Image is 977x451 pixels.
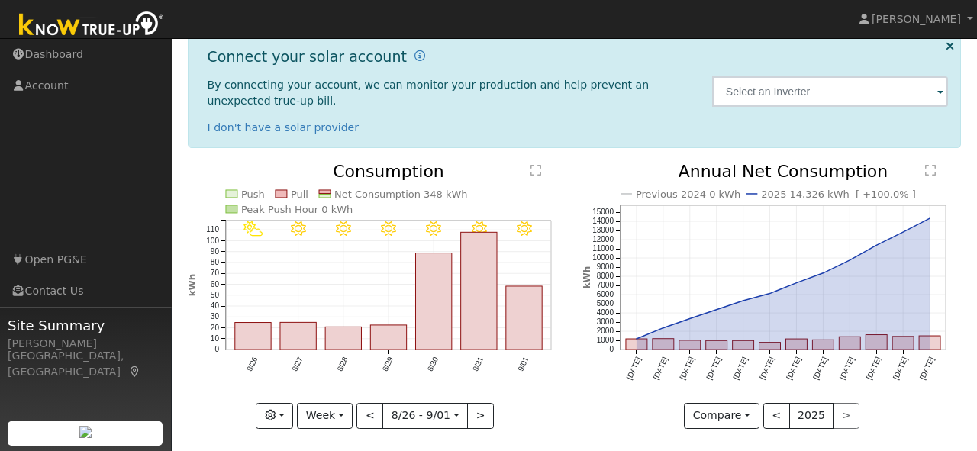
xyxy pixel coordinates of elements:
[297,403,353,429] button: Week
[592,226,614,234] text: 13000
[582,266,592,289] text: kWh
[208,121,360,134] a: I don't have a solar provider
[334,188,468,200] text: Net Consumption 348 kWh
[635,337,638,340] circle: onclick=""
[597,263,614,271] text: 9000
[866,335,888,350] rect: onclick=""
[290,356,304,373] text: 8/27
[763,403,790,429] button: <
[712,76,949,107] input: Select an Inverter
[241,188,265,200] text: Push
[592,208,614,216] text: 15000
[210,258,219,266] text: 80
[849,259,852,262] circle: onclick=""
[356,403,383,429] button: <
[592,244,614,253] text: 11000
[210,269,219,278] text: 70
[79,426,92,438] img: retrieve
[333,162,444,181] text: Consumption
[902,230,905,234] circle: onclick=""
[731,356,749,381] text: [DATE]
[592,217,614,225] text: 14000
[291,188,308,200] text: Pull
[597,290,614,298] text: 6000
[785,356,802,381] text: [DATE]
[609,346,614,354] text: 0
[210,313,219,321] text: 30
[11,8,172,43] img: Know True-Up
[597,299,614,308] text: 5000
[208,48,407,66] h1: Connect your solar account
[241,204,353,215] text: Peak Push Hour 0 kWh
[245,356,259,373] text: 8/26
[733,341,754,350] rect: onclick=""
[471,356,485,373] text: 8/31
[653,339,674,350] rect: onclick=""
[840,337,861,350] rect: onclick=""
[769,292,772,295] circle: onclick=""
[210,334,219,343] text: 10
[893,337,914,350] rect: onclick=""
[786,339,808,350] rect: onclick=""
[210,280,219,288] text: 60
[597,281,614,289] text: 7000
[467,403,494,429] button: >
[592,235,614,243] text: 12000
[187,274,198,297] text: kWh
[597,317,614,326] text: 3000
[626,339,647,350] rect: onclick=""
[415,253,451,350] rect: onclick=""
[918,356,936,381] text: [DATE]
[234,323,270,350] rect: onclick=""
[8,348,163,380] div: [GEOGRAPHIC_DATA], [GEOGRAPHIC_DATA]
[811,356,829,381] text: [DATE]
[795,282,798,285] circle: onclick=""
[789,403,834,429] button: 2025
[208,79,650,107] span: By connecting your account, we can monitor your production and help prevent an unexpected true-up...
[892,356,909,381] text: [DATE]
[291,221,306,237] i: 8/27 - Clear
[8,336,163,352] div: [PERSON_NAME]
[280,323,316,350] rect: onclick=""
[325,327,361,350] rect: onclick=""
[925,164,936,176] text: 
[684,403,759,429] button: Compare
[381,221,396,237] i: 8/29 - Clear
[206,237,219,245] text: 100
[336,221,351,237] i: 8/28 - Clear
[597,337,614,345] text: 1000
[688,317,692,321] circle: onclick=""
[426,221,441,237] i: 8/30 - Clear
[705,356,723,381] text: [DATE]
[210,247,219,256] text: 90
[813,340,834,350] rect: onclick=""
[636,188,740,200] text: Previous 2024 0 kWh
[214,346,219,354] text: 0
[679,162,888,181] text: Annual Net Consumption
[679,340,701,350] rect: onclick=""
[625,356,643,381] text: [DATE]
[426,356,440,373] text: 8/30
[919,336,940,350] rect: onclick=""
[128,366,142,378] a: Map
[592,253,614,262] text: 10000
[210,301,219,310] text: 40
[928,217,931,220] circle: onclick=""
[597,327,614,336] text: 2000
[838,356,856,381] text: [DATE]
[742,299,745,302] circle: onclick=""
[822,272,825,275] circle: onclick=""
[530,164,541,176] text: 
[382,403,468,429] button: 8/26 - 9/01
[706,341,727,350] rect: onclick=""
[517,221,532,237] i: 9/01 - Clear
[679,356,696,381] text: [DATE]
[715,308,718,311] circle: onclick=""
[758,356,775,381] text: [DATE]
[516,356,530,373] text: 9/01
[762,188,917,200] text: 2025 14,326 kWh [ +100.0% ]
[243,221,262,237] i: 8/26 - PartlyCloudy
[597,272,614,280] text: 8000
[597,308,614,317] text: 4000
[662,327,665,330] circle: onclick=""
